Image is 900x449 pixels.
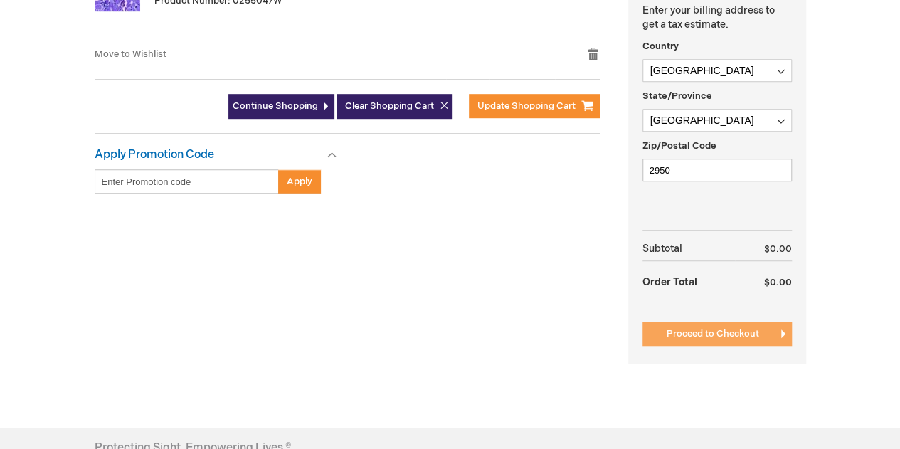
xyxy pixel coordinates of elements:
strong: Order Total [642,269,697,294]
span: State/Province [642,90,712,102]
span: Continue Shopping [233,100,318,112]
button: Apply [278,169,321,194]
button: Clear Shopping Cart [337,94,452,119]
span: Update Shopping Cart [477,100,576,112]
span: Zip/Postal Code [642,140,716,152]
a: Move to Wishlist [95,48,166,60]
span: $0.00 [764,243,792,255]
span: Clear Shopping Cart [345,100,434,112]
button: Update Shopping Cart [469,94,600,118]
th: Subtotal [642,238,736,261]
span: $0.00 [764,277,792,288]
span: Apply [287,176,312,187]
span: Proceed to Checkout [667,328,759,339]
button: Proceed to Checkout [642,322,792,346]
a: Continue Shopping [228,94,334,119]
input: Enter Promotion code [95,169,279,194]
p: Enter your billing address to get a tax estimate. [642,4,792,32]
span: Country [642,41,679,52]
strong: Apply Promotion Code [95,148,214,162]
